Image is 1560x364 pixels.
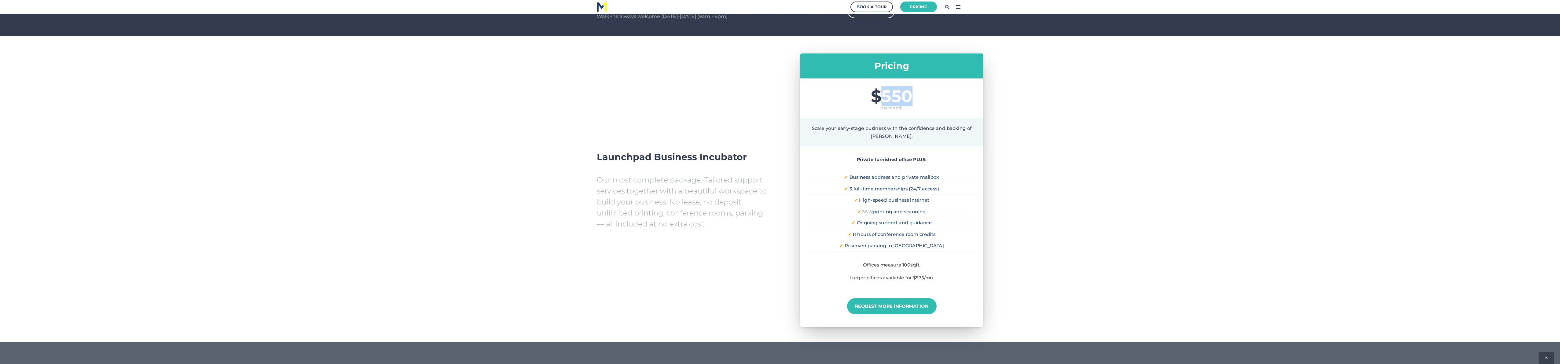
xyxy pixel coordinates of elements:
span: Launchpad Business Incubator [597,151,747,163]
span: 3 full-time memberships (24/7 access) [849,186,939,192]
span: B&W [861,209,873,215]
span: ✔ [854,197,858,203]
span: Our most complete package. Tailored support services together with a beautiful workspace to build... [597,175,767,228]
span: 8 hours of conference room credits [853,231,935,237]
div: Scale your early-stage business with the confidence and backing of [PERSON_NAME]. [806,124,977,140]
a: Book a Tour [850,2,893,12]
span: ✔ [844,186,848,192]
span: printing and scanning [873,209,926,215]
a: Pricing [900,2,937,12]
span: High-speed business internet [859,197,929,203]
div: Book a Tour [857,3,887,11]
span: $550 [806,88,977,105]
span: Ongoing support and guidance [857,220,932,226]
span: ✔ [839,243,843,248]
span: ✔ [844,175,848,180]
span: Offices measure 100sqft. [863,262,920,268]
span: ✔ [851,220,855,226]
a: Request More Information [847,298,936,314]
h3: Pricing [806,60,977,72]
span: Reserved parking in [GEOGRAPHIC_DATA] [844,243,944,248]
span: per month [806,105,977,112]
span: Larger offices available for $575/mo. [849,275,934,281]
span: Business address and private mailbox [849,175,939,180]
strong: Private furnished office PLUS: [857,157,927,163]
span: ✔ [848,231,852,237]
span: Walk-ins always welcome [DATE]-[DATE] (9am - 6pm) [597,12,838,20]
img: M1 Logo - Blue Letters - for Light Backgrounds-2 [597,2,607,12]
span: ✔ [857,209,861,215]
